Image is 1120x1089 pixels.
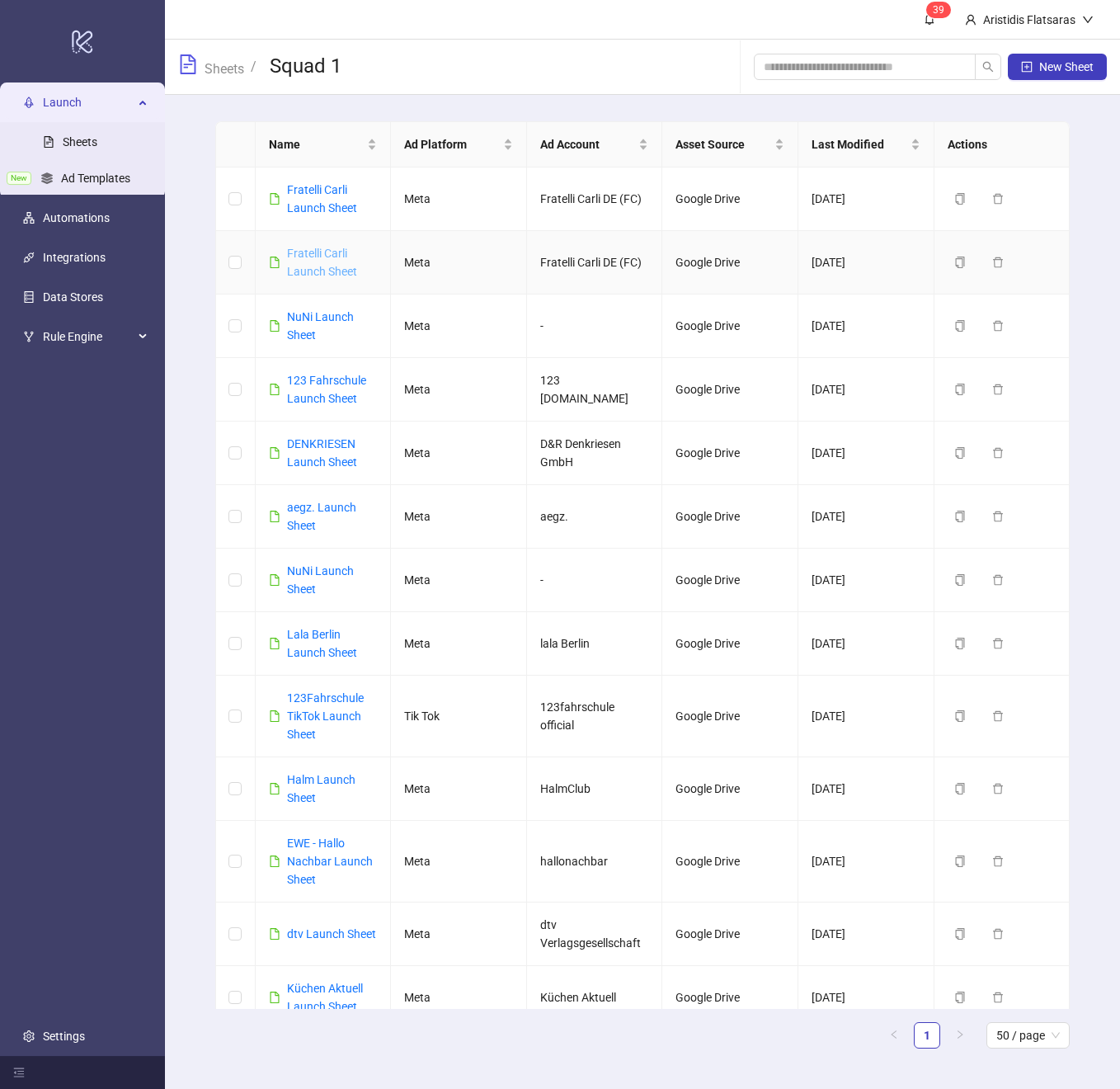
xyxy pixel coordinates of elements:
[43,320,134,353] span: Rule Engine
[287,982,363,1013] a: Küchen Aktuell Launch Sheet
[662,903,798,966] td: Google Drive
[954,638,966,649] span: copy
[269,574,280,586] span: file
[270,54,341,80] h3: Squad 1
[391,422,527,485] td: Meta
[798,358,934,422] td: [DATE]
[954,992,966,1003] span: copy
[404,135,500,153] span: Ad Platform
[798,612,934,676] td: [DATE]
[954,928,966,940] span: copy
[269,856,280,867] span: file
[881,1022,907,1049] li: Previous Page
[269,447,280,459] span: file
[391,485,527,549] td: Meta
[527,485,663,549] td: aegz.
[939,4,944,16] span: 9
[201,59,247,77] a: Sheets
[889,1030,899,1039] span: left
[527,231,663,295] td: Fratelli Carli DE (FC)
[269,783,280,794] span: file
[954,257,966,268] span: copy
[527,422,663,485] td: D&R Denkriesen GmbH
[527,549,663,612] td: -
[798,549,934,612] td: [DATE]
[23,331,35,342] span: fork
[269,710,280,722] span: file
[992,193,1004,205] span: delete
[287,374,366,405] a: 123 Fahrschule Launch Sheet
[43,211,110,224] a: Automations
[527,295,663,358] td: -
[287,691,364,741] a: 123Fahrschule TikTok Launch Sheet
[986,1022,1070,1049] div: Page Size
[662,612,798,676] td: Google Drive
[675,135,771,153] span: Asset Source
[992,928,1004,940] span: delete
[269,257,280,268] span: file
[287,310,354,342] a: NuNi Launch Sheet
[798,757,934,821] td: [DATE]
[1039,60,1094,73] span: New Sheet
[527,612,663,676] td: lala Berlin
[798,821,934,903] td: [DATE]
[527,358,663,422] td: 123 [DOMAIN_NAME]
[798,231,934,295] td: [DATE]
[23,97,35,108] span: rocket
[992,638,1004,649] span: delete
[798,295,934,358] td: [DATE]
[391,358,527,422] td: Meta
[798,122,934,167] th: Last Modified
[662,231,798,295] td: Google Drive
[391,676,527,757] td: Tik Tok
[992,257,1004,268] span: delete
[982,61,994,73] span: search
[915,1023,939,1048] a: 1
[933,4,939,16] span: 3
[954,511,966,522] span: copy
[662,122,798,167] th: Asset Source
[391,122,527,167] th: Ad Platform
[527,903,663,966] td: dtv Verlagsgesellschaft
[269,511,280,522] span: file
[527,676,663,757] td: 123fahrschule official
[527,821,663,903] td: hallonachbar
[992,710,1004,722] span: delete
[391,903,527,966] td: Meta
[881,1022,907,1049] button: left
[269,193,280,205] span: file
[287,247,357,278] a: Fratelli Carli Launch Sheet
[992,992,1004,1003] span: delete
[954,710,966,722] span: copy
[947,1022,973,1049] button: right
[391,231,527,295] td: Meta
[992,511,1004,522] span: delete
[662,676,798,757] td: Google Drive
[269,928,280,940] span: file
[269,638,280,649] span: file
[662,167,798,231] td: Google Drive
[269,320,280,332] span: file
[13,1067,25,1078] span: menu-fold
[992,783,1004,794] span: delete
[391,757,527,821] td: Meta
[540,135,636,153] span: Ad Account
[269,992,280,1003] span: file
[256,122,392,167] th: Name
[527,122,663,167] th: Ad Account
[965,14,976,26] span: user
[955,1030,965,1039] span: right
[947,1022,973,1049] li: Next Page
[812,135,907,153] span: Last Modified
[798,676,934,757] td: [DATE]
[287,501,356,532] a: aegz. Launch Sheet
[798,903,934,966] td: [DATE]
[914,1022,940,1049] li: 1
[391,295,527,358] td: Meta
[954,574,966,586] span: copy
[178,54,198,74] span: file-text
[43,1030,85,1043] a: Settings
[43,251,106,264] a: Integrations
[662,485,798,549] td: Google Drive
[287,183,357,214] a: Fratelli Carli Launch Sheet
